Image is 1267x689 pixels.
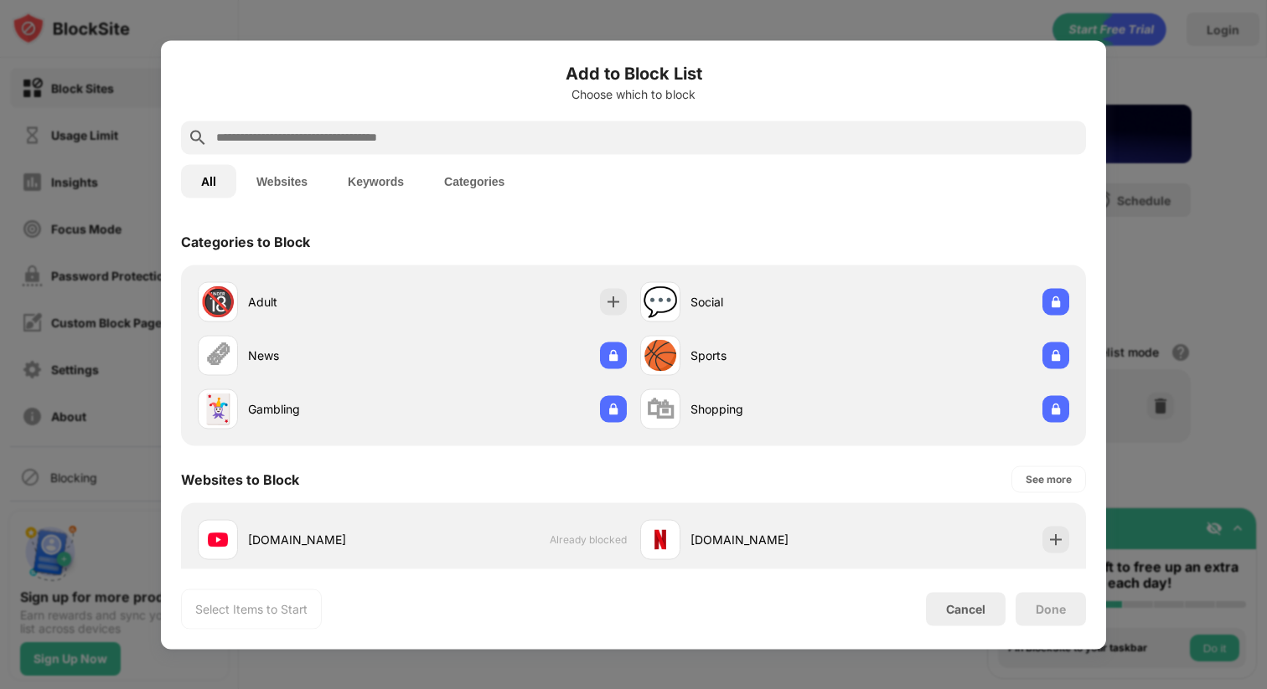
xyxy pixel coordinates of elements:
h6: Add to Block List [181,60,1086,85]
img: favicons [650,529,670,549]
div: Sports [690,347,855,364]
button: All [181,164,236,198]
div: News [248,347,412,364]
div: Done [1036,602,1066,615]
button: Keywords [328,164,424,198]
div: [DOMAIN_NAME] [248,531,412,548]
button: Categories [424,164,525,198]
div: 🔞 [200,285,235,319]
div: 🏀 [643,338,678,373]
div: Cancel [946,602,985,616]
div: 🗞 [204,338,232,373]
div: Choose which to block [181,87,1086,100]
div: Gambling [248,400,412,418]
span: Already blocked [550,533,627,546]
div: Adult [248,293,412,311]
div: Select Items to Start [195,600,308,617]
div: Shopping [690,400,855,418]
img: favicons [208,529,228,549]
div: Social [690,293,855,311]
div: 💬 [643,285,678,319]
div: 🛍 [646,392,675,426]
img: search.svg [188,127,208,147]
div: Websites to Block [181,470,299,487]
button: Websites [236,164,328,198]
div: See more [1026,470,1072,487]
div: Categories to Block [181,233,310,249]
div: 🃏 [200,392,235,426]
div: [DOMAIN_NAME] [690,531,855,548]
